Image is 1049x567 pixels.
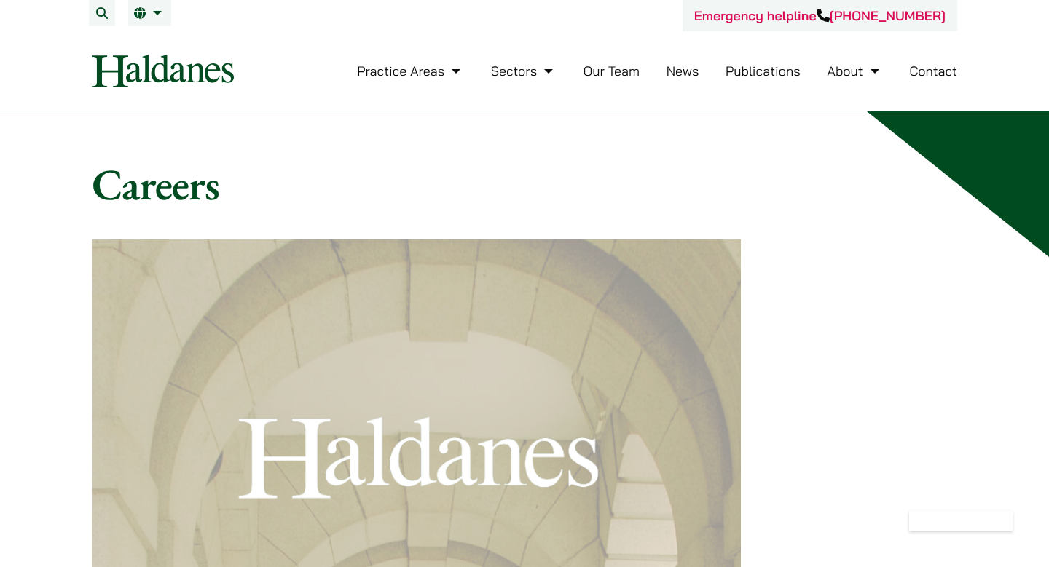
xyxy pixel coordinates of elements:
[584,63,640,79] a: Our Team
[667,63,699,79] a: News
[92,55,234,87] img: Logo of Haldanes
[726,63,801,79] a: Publications
[694,7,946,24] a: Emergency helpline[PHONE_NUMBER]
[909,63,957,79] a: Contact
[827,63,882,79] a: About
[357,63,464,79] a: Practice Areas
[134,7,165,19] a: EN
[92,158,957,210] h1: Careers
[491,63,557,79] a: Sectors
